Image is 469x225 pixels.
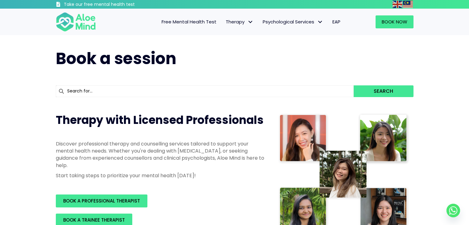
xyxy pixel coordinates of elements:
[226,18,253,25] span: Therapy
[56,47,176,70] span: Book a session
[316,18,325,27] span: Psychological Services: submenu
[328,15,345,28] a: EAP
[403,1,413,8] a: Malay
[104,15,345,28] nav: Menu
[393,1,403,8] a: English
[393,1,402,8] img: en
[162,18,216,25] span: Free Mental Health Test
[56,112,264,128] span: Therapy with Licensed Professionals
[382,18,407,25] span: Book Now
[403,1,413,8] img: ms
[56,172,265,179] p: Start taking steps to prioritize your mental health [DATE]!
[246,18,255,27] span: Therapy: submenu
[354,85,413,97] button: Search
[446,204,460,217] a: Whatsapp
[56,12,96,32] img: Aloe mind Logo
[56,194,147,207] a: BOOK A PROFESSIONAL THERAPIST
[56,85,354,97] input: Search for...
[258,15,328,28] a: Psychological ServicesPsychological Services: submenu
[64,2,168,8] h3: Take our free mental health test
[63,217,125,223] span: BOOK A TRAINEE THERAPIST
[376,15,413,28] a: Book Now
[332,18,340,25] span: EAP
[263,18,323,25] span: Psychological Services
[221,15,258,28] a: TherapyTherapy: submenu
[63,198,140,204] span: BOOK A PROFESSIONAL THERAPIST
[56,2,168,9] a: Take our free mental health test
[157,15,221,28] a: Free Mental Health Test
[56,140,265,169] p: Discover professional therapy and counselling services tailored to support your mental health nee...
